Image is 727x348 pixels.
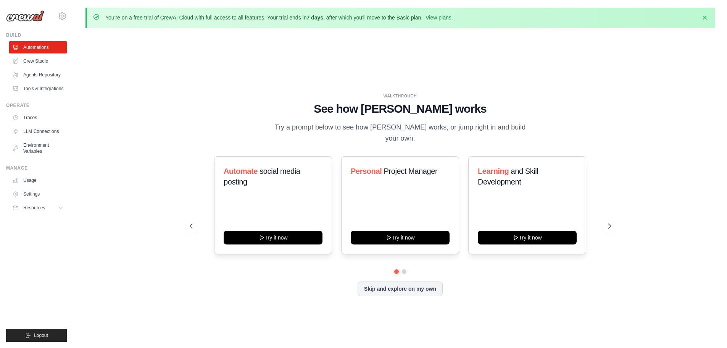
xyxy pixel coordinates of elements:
[6,329,67,342] button: Logout
[306,15,323,21] strong: 7 days
[9,139,67,157] a: Environment Variables
[224,167,258,175] span: Automate
[478,167,509,175] span: Learning
[23,205,45,211] span: Resources
[272,122,529,144] p: Try a prompt below to see how [PERSON_NAME] works, or jump right in and build your own.
[190,93,611,99] div: WALKTHROUGH
[351,231,450,244] button: Try it now
[358,282,443,296] button: Skip and explore on my own
[190,102,611,116] h1: See how [PERSON_NAME] works
[6,10,44,22] img: Logo
[9,188,67,200] a: Settings
[9,125,67,138] a: LLM Connections
[9,69,67,81] a: Agents Repository
[224,167,300,186] span: social media posting
[351,167,382,175] span: Personal
[478,231,577,244] button: Try it now
[9,112,67,124] a: Traces
[426,15,451,21] a: View plans
[9,202,67,214] button: Resources
[9,174,67,186] a: Usage
[34,332,48,338] span: Logout
[9,41,67,53] a: Automations
[6,102,67,108] div: Operate
[9,55,67,67] a: Crew Studio
[224,231,322,244] button: Try it now
[384,167,437,175] span: Project Manager
[6,165,67,171] div: Manage
[105,14,453,21] p: You're on a free trial of CrewAI Cloud with full access to all features. Your trial ends in , aft...
[9,83,67,95] a: Tools & Integrations
[6,32,67,38] div: Build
